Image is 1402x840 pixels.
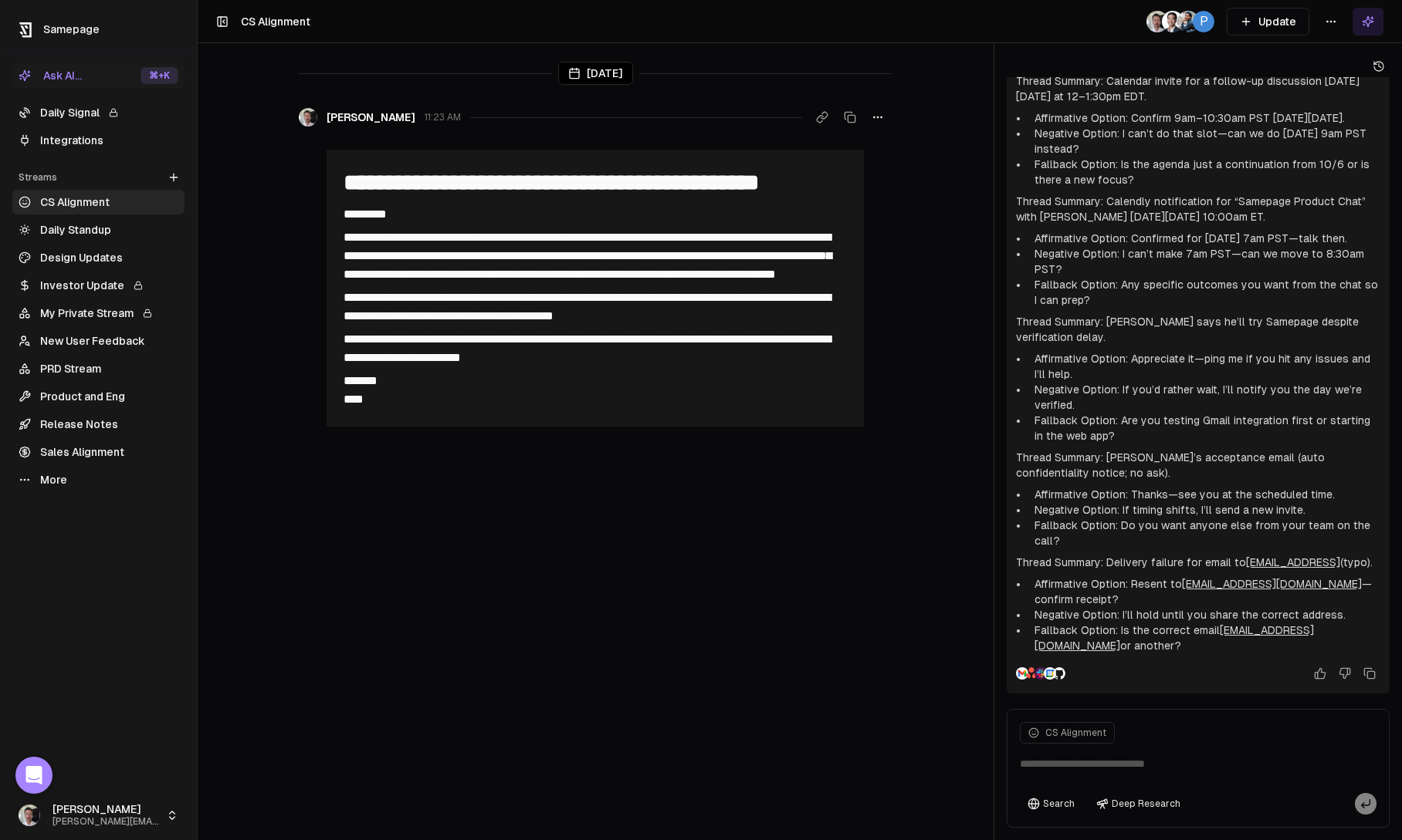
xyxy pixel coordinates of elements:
[1028,351,1381,382] li: Affirmative Option: Appreciate it—ping me if you hit any issues and I’ll help.
[1020,793,1082,815] button: Search
[1028,157,1381,187] li: Fallback Option: Is the agenda just a continuation from 10/6 or is there a new focus?
[1016,314,1381,345] p: Thread Summary: [PERSON_NAME] says he’ll try Samepage despite verification delay.
[327,110,415,125] span: [PERSON_NAME]
[1016,73,1381,104] p: Thread Summary: Calendar invite for a follow-up discussion [DATE][DATE] at 12–1:30pm EDT.
[1053,667,1065,680] img: GitHub
[12,63,185,88] button: Ask AI...⌘+K
[15,757,52,794] div: Open Intercom Messenger
[1028,231,1381,246] li: Affirmative Option: Confirmed for [DATE] 7am PST—talk then.
[1025,667,1038,679] img: Asana
[1028,277,1381,308] li: Fallback Option: Any specific outcomes you want from the chat so I can prep?
[1028,487,1381,502] li: Affirmative Option: Thanks—see you at the scheduled time.
[1028,607,1381,622] li: Negative Option: I’ll hold until you share the correct address.
[12,218,185,242] a: Daily Standup
[425,111,461,123] span: 11:23 AM
[52,803,160,817] span: [PERSON_NAME]
[19,805,40,826] img: _image
[12,797,185,834] button: [PERSON_NAME][PERSON_NAME][EMAIL_ADDRESS]
[12,412,185,437] a: Release Notes
[52,816,160,828] span: [PERSON_NAME][EMAIL_ADDRESS]
[12,356,185,381] a: PRD Stream
[1028,576,1381,607] li: Affirmative Option: Resent to —confirm receipt?
[141,67,178,84] div: ⌘ +K
[1028,413,1381,444] li: Fallback Option: Are you testing Gmail integration first or starting in the web app?
[12,384,185,409] a: Product and Eng
[1028,246,1381,277] li: Negative Option: I can’t make 7am PST—can we move to 8:30am PST?
[19,68,82,83] div: Ask AI...
[43,23,100,35] span: Samepage
[12,440,185,464] a: Sales Alignment
[12,245,185,270] a: Design Updates
[1016,667,1028,680] img: Gmail
[12,128,185,153] a: Integrations
[1162,11,1184,32] img: _image
[1193,11,1214,32] span: P
[1035,667,1047,680] img: Slack
[12,301,185,326] a: My Private Stream
[12,273,185,298] a: Investor Update
[12,165,185,190] div: Streams
[1016,555,1381,570] p: Thread Summary: Delivery failure for email to (typo).
[241,15,310,28] span: CS Alignment
[1028,126,1381,157] li: Negative Option: I can’t do that slot—can we do [DATE] 9am PST instead?
[1016,450,1381,481] p: Thread Summary: [PERSON_NAME]’s acceptance email (auto confidentiality notice; no ask).
[1028,110,1381,126] li: Affirmative Option: Confirm 9am–10:30am PST [DATE][DATE].
[1246,556,1340,568] a: [EMAIL_ADDRESS]
[1177,11,1199,32] img: 1695405595226.jpeg
[1182,578,1362,590] a: [EMAIL_ADDRESS][DOMAIN_NAME]
[1016,194,1381,224] p: Thread Summary: Calendly notification for “Samepage Product Chat” with [PERSON_NAME] [DATE][DATE]...
[1227,8,1309,35] button: Update
[1044,667,1056,680] img: Google Calendar
[1028,622,1381,653] li: Fallback Option: Is the correct email or another?
[12,190,185,214] a: CS Alignment
[1146,11,1168,32] img: _image
[1045,727,1106,739] span: CS Alignment
[299,108,317,127] img: _image
[12,329,185,353] a: New User Feedback
[12,100,185,125] a: Daily Signal
[1028,518,1381,548] li: Fallback Option: Do you want anyone else from your team on the call?
[1028,502,1381,518] li: Negative Option: If timing shifts, I’ll send a new invite.
[558,62,633,85] div: [DATE]
[1028,382,1381,413] li: Negative Option: If you’d rather wait, I’ll notify you the day we’re verified.
[1089,793,1188,815] button: Deep Research
[12,467,185,492] a: More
